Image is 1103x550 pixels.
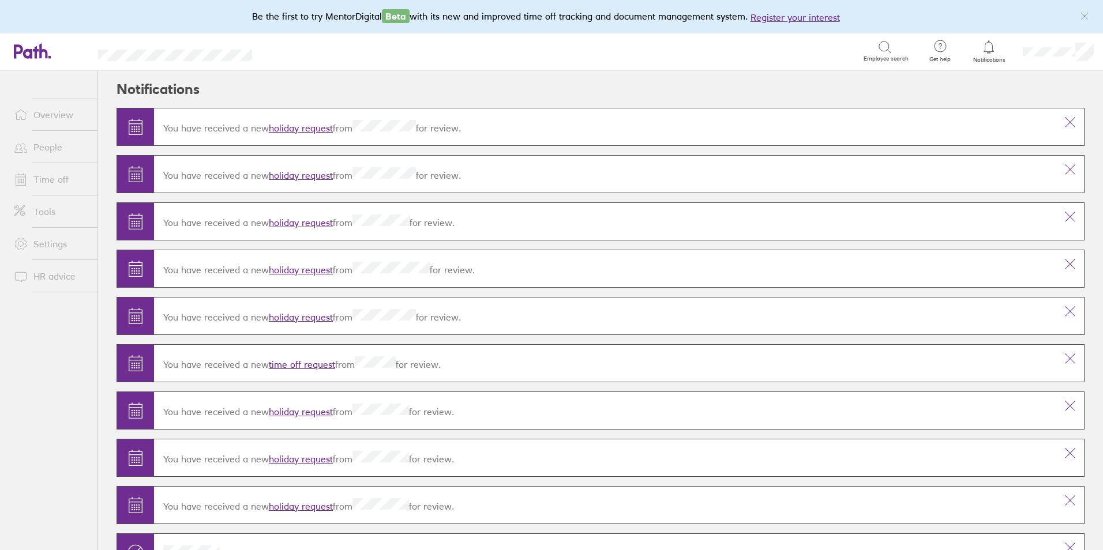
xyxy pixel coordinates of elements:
a: Tools [5,200,97,223]
div: Be the first to try MentorDigital with its new and improved time off tracking and document manage... [252,9,851,24]
p: You have received a new from for review. [163,262,1047,276]
a: HR advice [5,265,97,288]
span: Beta [382,9,410,23]
div: Search [283,46,313,56]
p: You have received a new from for review. [163,404,1047,417]
a: holiday request [269,500,333,512]
h2: Notifications [117,71,200,108]
button: Register your interest [751,10,840,24]
span: Notifications [970,56,1008,63]
a: holiday request [269,169,333,181]
p: You have received a new from for review. [163,309,1047,323]
a: Time off [5,168,97,191]
p: You have received a new from for review. [163,356,1047,370]
span: Get help [921,56,959,63]
a: People [5,135,97,159]
a: time off request [269,359,335,370]
p: You have received a new from for review. [163,214,1047,228]
a: Overview [5,103,97,126]
a: holiday request [269,406,333,417]
a: Settings [5,232,97,255]
a: holiday request [269,453,333,465]
p: You have received a new from for review. [163,451,1047,465]
span: Employee search [864,55,909,62]
a: Notifications [970,39,1008,63]
a: holiday request [269,311,333,323]
p: You have received a new from for review. [163,120,1047,134]
p: You have received a new from for review. [163,498,1047,512]
a: holiday request [269,264,333,276]
a: holiday request [269,217,333,228]
a: holiday request [269,122,333,134]
p: You have received a new from for review. [163,167,1047,181]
